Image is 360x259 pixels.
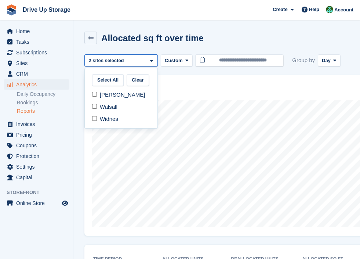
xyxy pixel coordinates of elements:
[101,33,204,43] h2: Allocated sq ft over time
[4,172,69,183] a: menu
[16,140,60,151] span: Coupons
[4,119,69,129] a: menu
[16,172,60,183] span: Capital
[61,199,69,208] a: Preview store
[88,89,154,101] div: [PERSON_NAME]
[309,6,319,13] span: Help
[292,54,315,66] span: Group by
[4,58,69,68] a: menu
[4,26,69,36] a: menu
[16,69,60,79] span: CRM
[16,58,60,68] span: Sites
[127,74,149,86] button: Clear
[4,37,69,47] a: menu
[161,54,192,66] button: Custom
[88,101,154,113] div: Walsall
[334,6,353,14] span: Account
[88,113,154,125] div: Widnes
[87,57,127,64] div: 2 sites selected
[16,47,60,58] span: Subscriptions
[17,99,69,106] a: Bookings
[4,130,69,140] a: menu
[4,151,69,161] a: menu
[16,162,60,172] span: Settings
[20,4,73,16] a: Drive Up Storage
[92,74,124,86] button: Select All
[17,91,69,98] a: Daily Occupancy
[16,26,60,36] span: Home
[16,79,60,90] span: Analytics
[273,6,287,13] span: Create
[322,57,331,64] span: Day
[17,108,69,115] a: Reports
[4,79,69,90] a: menu
[6,4,17,15] img: stora-icon-8386f47178a22dfd0bd8f6a31ec36ba5ce8667c1dd55bd0f319d3a0aa187defe.svg
[4,47,69,58] a: menu
[16,151,60,161] span: Protection
[326,6,333,13] img: Camille
[7,189,73,196] span: Storefront
[4,140,69,151] a: menu
[165,57,182,64] span: Custom
[4,162,69,172] a: menu
[4,69,69,79] a: menu
[4,198,69,208] a: menu
[16,130,60,140] span: Pricing
[16,119,60,129] span: Invoices
[318,54,341,66] button: Day
[16,37,60,47] span: Tasks
[16,198,60,208] span: Online Store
